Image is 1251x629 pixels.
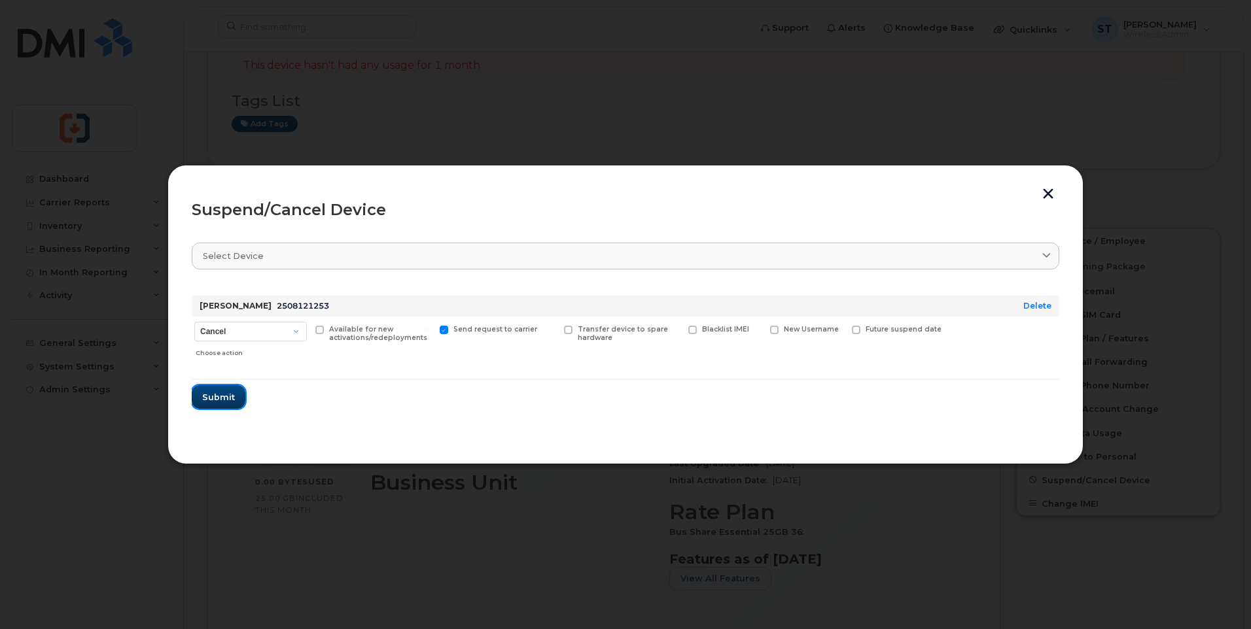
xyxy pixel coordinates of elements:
[702,325,749,333] span: Blacklist IMEI
[1023,301,1051,311] a: Delete
[202,391,235,403] span: Submit
[866,325,942,333] span: Future suspend date
[192,243,1059,269] a: Select device
[300,326,306,332] input: Available for new activations/redeployments
[277,301,329,311] span: 2508121253
[200,301,272,311] strong: [PERSON_NAME]
[192,385,245,409] button: Submit
[548,326,555,332] input: Transfer device to spare hardware
[784,325,839,333] span: New Username
[192,202,1059,218] div: Suspend/Cancel Device
[453,325,537,333] span: Send request to carrier
[424,326,431,332] input: Send request to carrier
[203,250,264,262] span: Select device
[754,326,761,332] input: New Username
[196,343,307,358] div: Choose action
[329,325,427,342] span: Available for new activations/redeployments
[673,326,679,332] input: Blacklist IMEI
[578,325,668,342] span: Transfer device to spare hardware
[836,326,843,332] input: Future suspend date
